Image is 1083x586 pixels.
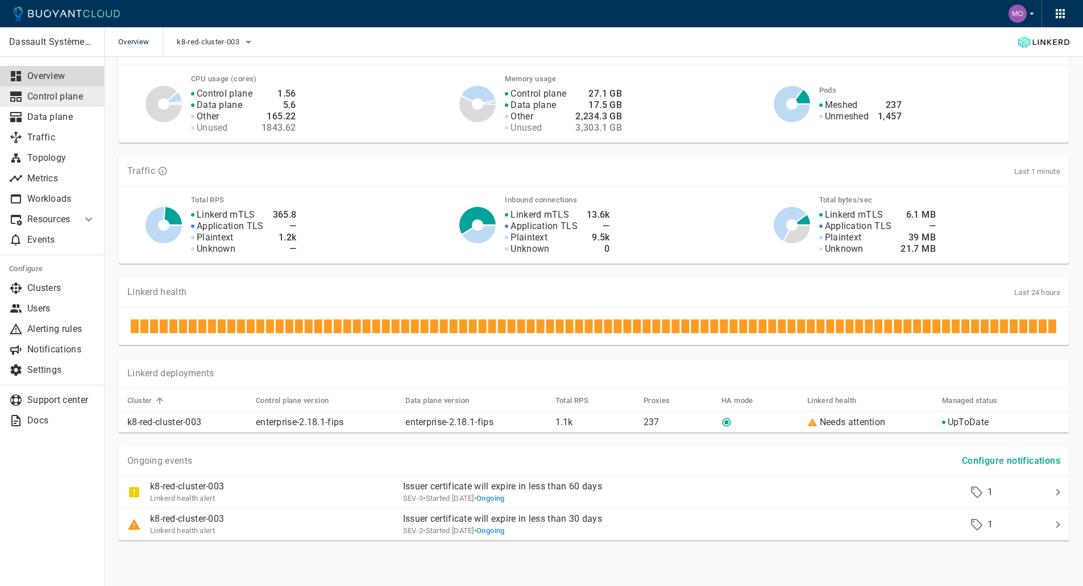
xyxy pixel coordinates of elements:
[273,243,297,255] h4: —
[262,88,296,99] h4: 1.56
[9,264,96,273] h5: Configure
[575,88,622,99] h4: 27.1 GB
[901,232,936,243] h4: 39 MB
[150,526,215,535] span: Linkerd health alert
[825,243,864,255] p: Unknown
[825,209,883,221] p: Linkerd mTLS
[511,243,549,255] p: Unknown
[1014,288,1060,297] span: Last 24 hours
[878,99,902,111] h4: 237
[825,221,892,232] p: Application TLS
[644,417,712,428] p: 237
[474,526,505,535] span: •
[197,111,219,122] p: Other
[197,122,228,134] p: Unused
[901,243,936,255] h4: 21.7 MB
[555,396,604,406] span: Total RPS
[987,487,993,498] p: 1
[127,455,192,467] p: Ongoing events
[962,455,1060,467] h4: Configure notifications
[825,111,869,122] p: Unmeshed
[150,494,215,502] span: Linkerd health alert
[27,415,96,426] p: Docs
[273,209,297,221] h4: 365.8
[197,209,255,221] p: Linkerd mTLS
[262,111,296,122] h4: 165.22
[423,526,474,535] span: Tue, 02 Sep 2025 03:43:29 EDT / Tue, 02 Sep 2025 07:43:29 UTC
[157,166,168,176] svg: TLS data is compiled from traffic seen by Linkerd proxies. RPS and TCP bytes reflect both inbound...
[127,417,247,428] p: k8-red-cluster-003
[403,481,935,492] p: Issuer certificate will expire in less than 60 days
[273,232,297,243] h4: 1.2k
[197,232,234,243] p: Plaintext
[948,417,989,428] p: UpToDate
[27,91,96,102] p: Control plane
[1014,167,1060,176] span: Last 1 minute
[177,34,255,51] button: k8-red-cluster-003
[197,221,264,232] p: Application TLS
[127,165,155,177] p: Traffic
[721,396,753,405] h5: HA mode
[575,111,622,122] h4: 2,234.3 GB
[27,173,96,184] p: Metrics
[476,526,505,535] span: Ongoing
[957,451,1065,471] button: Configure notifications
[27,282,96,294] p: Clusters
[555,417,634,428] p: 1.1k
[27,234,96,246] p: Events
[27,344,96,355] p: Notifications
[197,88,252,99] p: Control plane
[807,396,872,406] span: Linkerd health
[452,526,474,535] relative-time: [DATE]
[644,396,670,405] h5: Proxies
[273,221,297,232] h4: —
[452,494,474,502] relative-time: [DATE]
[127,368,214,379] p: Linkerd deployments
[968,516,1047,533] div: 1
[987,519,993,530] p: 1
[878,111,902,122] h4: 1,457
[403,513,935,525] p: Issuer certificate will expire in less than 30 days
[825,99,858,111] p: Meshed
[587,232,610,243] h4: 9.5k
[256,396,329,405] h5: Control plane version
[27,394,96,406] p: Support center
[820,417,886,427] a: Needs attention
[403,526,424,535] span: SEV-2
[27,364,96,376] p: Settings
[511,88,566,99] p: Control plane
[27,323,96,335] p: Alerting rules
[587,221,610,232] h4: —
[968,484,1047,501] div: 1
[27,152,96,164] p: Topology
[403,494,424,502] span: SEV-3
[511,209,569,221] p: Linkerd mTLS
[27,214,73,225] p: Resources
[262,122,296,134] h4: 1843.62
[511,99,556,111] p: Data plane
[27,70,96,82] p: Overview
[197,99,242,111] p: Data plane
[197,243,235,255] p: Unknown
[511,111,533,122] p: Other
[957,455,1065,466] a: Configure notifications
[27,303,96,314] p: Users
[256,417,344,427] a: enterprise-2.18.1-fips
[27,193,96,205] p: Workloads
[474,494,505,502] span: •
[807,396,857,405] h5: Linkerd health
[27,111,96,123] p: Data plane
[587,209,610,221] h4: 13.6k
[555,396,589,405] h5: Total RPS
[262,99,296,111] h4: 5.6
[942,396,998,405] h5: Managed status
[27,132,96,143] p: Traffic
[9,36,95,48] p: Dassault Systèmes- MEDIDATA
[644,396,685,406] span: Proxies
[405,396,469,405] h5: Data plane version
[118,27,163,57] span: Overview
[476,494,505,502] span: Ongoing
[150,481,224,492] p: k8-red-cluster-003
[127,286,186,298] p: Linkerd health
[405,396,484,406] span: Data plane version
